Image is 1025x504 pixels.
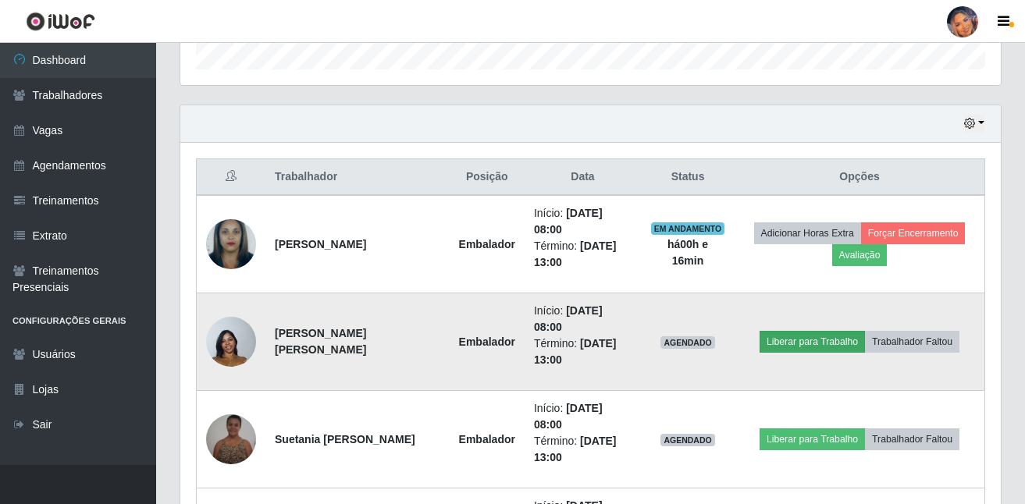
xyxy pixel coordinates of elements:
span: EM ANDAMENTO [651,222,725,235]
time: [DATE] 08:00 [534,207,603,236]
strong: Embalador [459,433,515,445]
li: Término: [534,238,632,271]
li: Término: [534,433,632,466]
span: AGENDADO [660,336,715,349]
img: 1695763704328.jpeg [206,308,256,375]
button: Forçar Encerramento [861,222,966,244]
button: Liberar para Trabalho [760,428,865,450]
li: Início: [534,205,632,238]
button: Adicionar Horas Extra [754,222,861,244]
button: Trabalhador Faltou [865,331,959,353]
th: Trabalhador [265,159,450,196]
span: AGENDADO [660,434,715,446]
button: Trabalhador Faltou [865,428,959,450]
strong: há 00 h e 16 min [667,238,708,267]
th: Data [525,159,641,196]
strong: Suetania [PERSON_NAME] [275,433,415,445]
button: Avaliação [832,244,888,266]
th: Status [641,159,735,196]
th: Posição [450,159,525,196]
img: CoreUI Logo [26,12,95,31]
button: Liberar para Trabalho [760,331,865,353]
img: 1696894448805.jpeg [206,211,256,277]
strong: Embalador [459,238,515,250]
li: Término: [534,335,632,368]
th: Opções [735,159,984,196]
strong: [PERSON_NAME] [275,238,366,250]
strong: Embalador [459,335,515,348]
li: Início: [534,400,632,433]
time: [DATE] 08:00 [534,304,603,333]
time: [DATE] 08:00 [534,402,603,431]
img: 1732824869480.jpeg [206,414,256,464]
li: Início: [534,303,632,335]
strong: [PERSON_NAME] [PERSON_NAME] [275,327,366,356]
